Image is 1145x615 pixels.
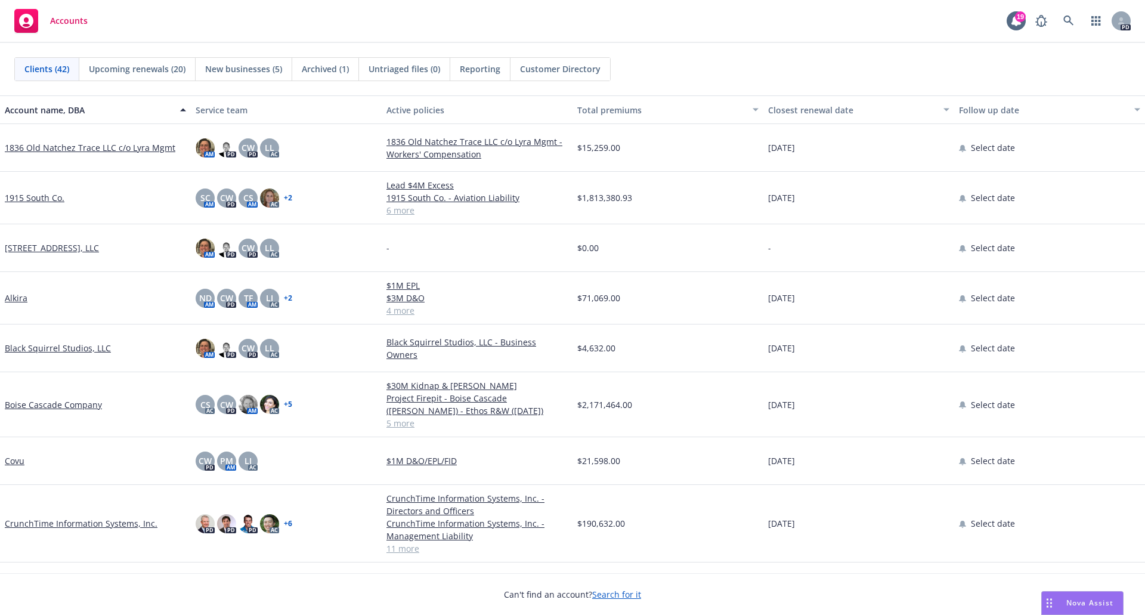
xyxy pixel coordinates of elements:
[24,63,69,75] span: Clients (42)
[1057,9,1081,33] a: Search
[386,492,568,517] a: CrunchTime Information Systems, Inc. - Directors and Officers
[386,135,568,160] a: 1836 Old Natchez Trace LLC c/o Lyra Mgmt - Workers' Compensation
[220,455,233,467] span: PM
[386,304,568,317] a: 4 more
[50,16,88,26] span: Accounts
[763,95,954,124] button: Closest renewal date
[386,517,568,542] a: CrunchTime Information Systems, Inc. - Management Liability
[386,392,568,417] a: Project Firepit - Boise Cascade ([PERSON_NAME]) - Ethos R&W ([DATE])
[386,336,568,361] a: Black Squirrel Studios, LLC - Business Owners
[577,292,620,304] span: $71,069.00
[260,514,279,533] img: photo
[242,141,255,154] span: CW
[5,455,24,467] a: Covu
[577,455,620,467] span: $21,598.00
[1084,9,1108,33] a: Switch app
[460,63,500,75] span: Reporting
[5,242,99,254] a: [STREET_ADDRESS], LLC
[1041,591,1124,615] button: Nova Assist
[265,342,274,354] span: LL
[386,204,568,217] a: 6 more
[217,339,236,358] img: photo
[5,342,111,354] a: Black Squirrel Studios, LLC
[954,95,1145,124] button: Follow up date
[5,517,157,530] a: CrunchTime Information Systems, Inc.
[239,514,258,533] img: photo
[592,589,641,600] a: Search for it
[5,141,175,154] a: 1836 Old Natchez Trace LLC c/o Lyra Mgmt
[386,191,568,204] a: 1915 South Co. - Aviation Liability
[243,191,253,204] span: CS
[768,517,795,530] span: [DATE]
[971,242,1015,254] span: Select date
[1015,11,1026,22] div: 19
[5,398,102,411] a: Boise Cascade Company
[369,63,440,75] span: Untriaged files (0)
[265,242,274,254] span: LL
[971,342,1015,354] span: Select date
[971,191,1015,204] span: Select date
[382,95,572,124] button: Active policies
[217,514,236,533] img: photo
[1029,9,1053,33] a: Report a Bug
[200,191,211,204] span: SC
[768,292,795,304] span: [DATE]
[768,191,795,204] span: [DATE]
[205,63,282,75] span: New businesses (5)
[220,292,233,304] span: CW
[386,179,568,191] a: Lead $4M Excess
[5,104,173,116] div: Account name, DBA
[239,395,258,414] img: photo
[284,295,292,302] a: + 2
[284,520,292,527] a: + 6
[971,517,1015,530] span: Select date
[260,395,279,414] img: photo
[245,455,252,467] span: LI
[577,141,620,154] span: $15,259.00
[242,242,255,254] span: CW
[1042,592,1057,614] div: Drag to move
[196,514,215,533] img: photo
[386,379,568,392] a: $30M Kidnap & [PERSON_NAME]
[768,455,795,467] span: [DATE]
[768,141,795,154] span: [DATE]
[504,588,641,601] span: Can't find an account?
[196,138,215,157] img: photo
[971,141,1015,154] span: Select date
[768,242,771,254] span: -
[89,63,185,75] span: Upcoming renewals (20)
[577,191,632,204] span: $1,813,380.93
[572,95,763,124] button: Total premiums
[386,104,568,116] div: Active policies
[302,63,349,75] span: Archived (1)
[220,398,233,411] span: CW
[577,517,625,530] span: $190,632.00
[386,292,568,304] a: $3M D&O
[959,104,1127,116] div: Follow up date
[577,104,745,116] div: Total premiums
[768,398,795,411] span: [DATE]
[199,292,212,304] span: ND
[260,188,279,208] img: photo
[768,104,936,116] div: Closest renewal date
[200,398,211,411] span: CS
[196,239,215,258] img: photo
[199,455,212,467] span: CW
[217,138,236,157] img: photo
[971,455,1015,467] span: Select date
[386,242,389,254] span: -
[10,4,92,38] a: Accounts
[577,342,615,354] span: $4,632.00
[386,279,568,292] a: $1M EPL
[768,342,795,354] span: [DATE]
[266,292,273,304] span: LI
[5,292,27,304] a: Alkira
[244,292,253,304] span: TF
[386,417,568,429] a: 5 more
[191,95,382,124] button: Service team
[220,191,233,204] span: CW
